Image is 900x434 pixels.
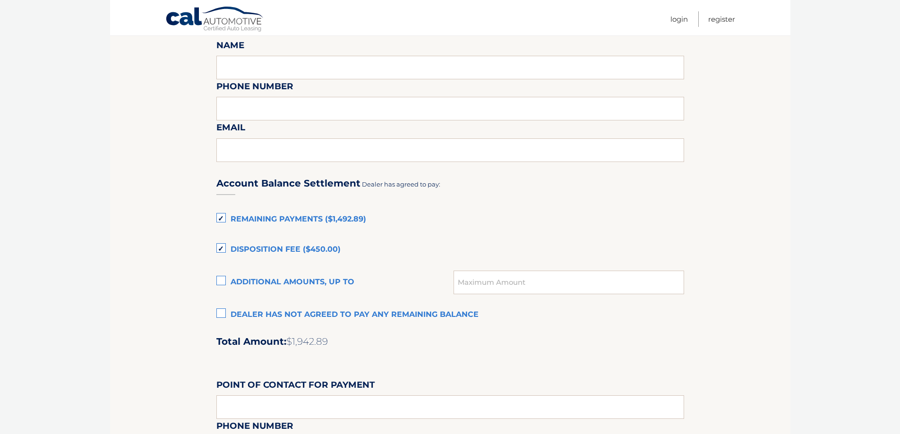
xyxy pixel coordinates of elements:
label: Dealer has not agreed to pay any remaining balance [216,306,684,324]
label: Name [216,38,244,56]
a: Register [708,11,735,27]
label: Disposition Fee ($450.00) [216,240,684,259]
input: Maximum Amount [454,271,684,294]
label: Phone Number [216,79,293,97]
span: Dealer has agreed to pay: [362,180,440,188]
label: Point of Contact for Payment [216,378,375,395]
a: Cal Automotive [165,6,265,34]
h2: Total Amount: [216,336,684,348]
label: Additional amounts, up to [216,273,454,292]
a: Login [670,11,688,27]
span: $1,942.89 [286,336,328,347]
h3: Account Balance Settlement [216,178,360,189]
label: Email [216,120,245,138]
label: Remaining Payments ($1,492.89) [216,210,684,229]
